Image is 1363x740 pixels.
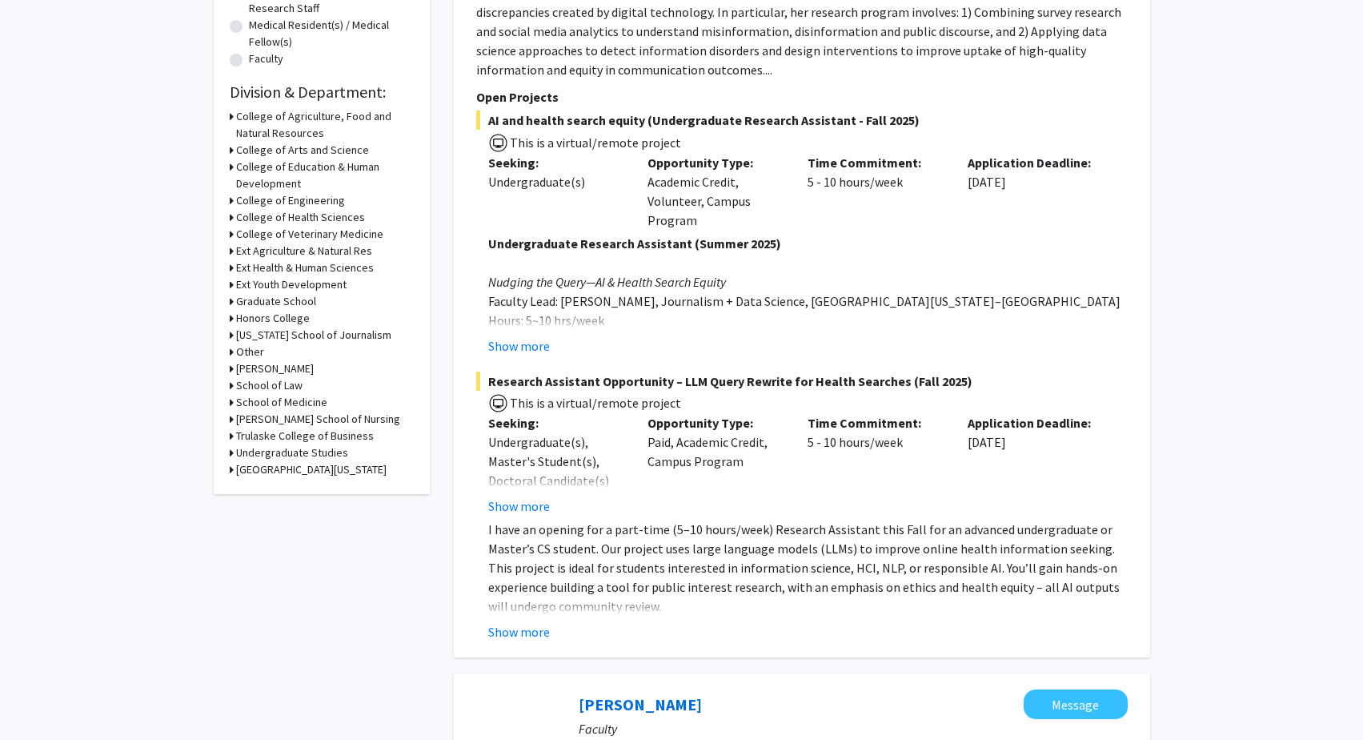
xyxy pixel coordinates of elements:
span: Hours: 5~10 hrs/week [488,312,604,328]
em: Nudging the Query—AI & Health Search Equity [488,274,726,290]
p: Application Deadline: [968,413,1104,432]
h2: Division & Department: [230,82,414,102]
div: 5 - 10 hours/week [796,153,956,230]
p: Seeking: [488,153,624,172]
h3: School of Medicine [236,394,327,411]
button: Show more [488,622,550,641]
h3: Ext Health & Human Sciences [236,259,374,276]
button: Message Yujiang Fang [1024,690,1128,719]
label: Faculty [249,50,283,67]
p: Time Commitment: [808,153,944,172]
div: Paid, Academic Credit, Campus Program [635,413,796,516]
p: Open Projects [476,87,1128,107]
span: Research Assistant Opportunity – LLM Query Rewrite for Health Searches (Fall 2025) [476,372,1128,391]
label: Medical Resident(s) / Medical Fellow(s) [249,17,414,50]
span: This is a virtual/remote project [508,395,681,411]
a: [PERSON_NAME] [579,694,702,714]
div: Academic Credit, Volunteer, Campus Program [635,153,796,230]
h3: Honors College [236,310,310,327]
span: AI and health search equity (Undergraduate Research Assistant - Fall 2025) [476,111,1128,130]
h3: [US_STATE] School of Journalism [236,327,391,344]
p: I have an opening for a part-time (5–10 hours/week) Research Assistant this Fall for an advanced ... [488,520,1128,616]
h3: School of Law [236,377,303,394]
h3: [PERSON_NAME] [236,360,314,377]
p: Opportunity Type: [647,153,784,172]
h3: College of Veterinary Medicine [236,226,383,243]
h3: Trulaske College of Business [236,428,374,444]
strong: Undergraduate Research Assistant (Summer 2025) [488,235,781,251]
div: Undergraduate(s) [488,172,624,191]
span: This is a virtual/remote project [508,135,681,151]
h3: Other [236,344,264,360]
h3: College of Arts and Science [236,142,369,159]
span: Faculty Lead: [PERSON_NAME], Journalism + Data Science, [GEOGRAPHIC_DATA][US_STATE]–[GEOGRAPHIC_D... [488,293,1120,309]
div: [DATE] [956,413,1116,516]
h3: Graduate School [236,293,316,310]
p: Opportunity Type: [647,413,784,432]
p: Faculty [579,719,1128,738]
h3: [GEOGRAPHIC_DATA][US_STATE] [236,461,387,478]
h3: College of Health Sciences [236,209,365,226]
p: Application Deadline: [968,153,1104,172]
h3: Ext Youth Development [236,276,347,293]
h3: [PERSON_NAME] School of Nursing [236,411,400,428]
h3: College of Engineering [236,192,345,209]
button: Show more [488,497,550,516]
div: 5 - 10 hours/week [796,413,956,516]
h3: Undergraduate Studies [236,444,348,461]
p: Seeking: [488,413,624,432]
div: Undergraduate(s), Master's Student(s), Doctoral Candidate(s) (PhD, MD, DMD, PharmD, etc.) [488,432,624,529]
iframe: Chat [12,668,68,728]
h3: College of Agriculture, Food and Natural Resources [236,108,414,142]
button: Show more [488,336,550,356]
p: Time Commitment: [808,413,944,432]
h3: Ext Agriculture & Natural Res [236,243,372,259]
h3: College of Education & Human Development [236,159,414,192]
div: [DATE] [956,153,1116,230]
